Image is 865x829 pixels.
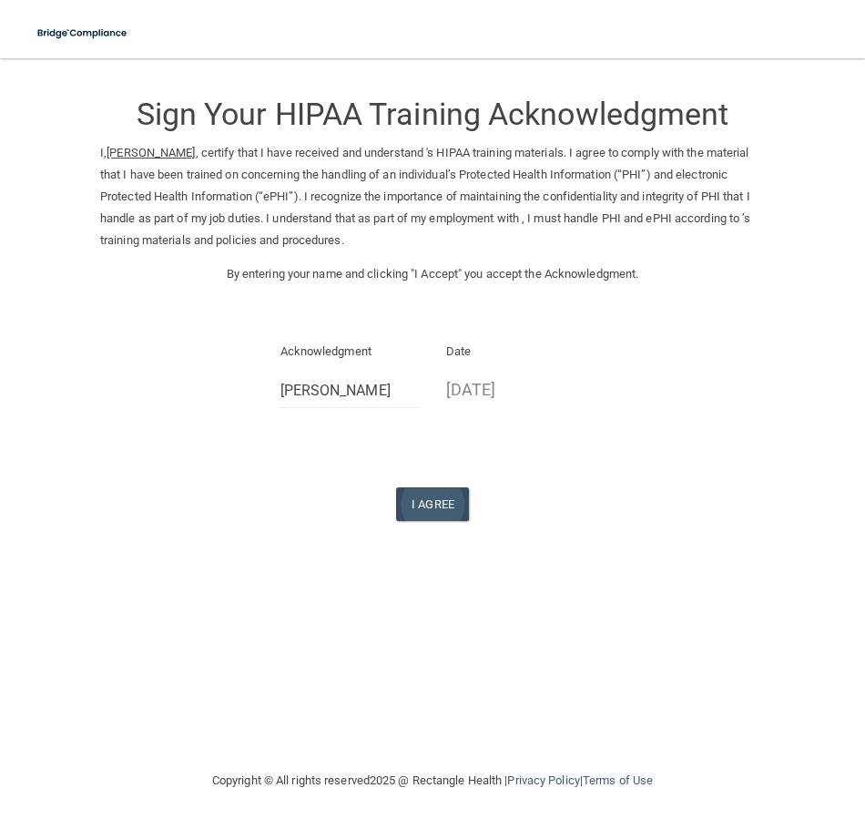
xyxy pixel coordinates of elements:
p: By entering your name and clicking "I Accept" you accept the Acknowledgment. [100,263,765,285]
p: I, , certify that I have received and understand 's HIPAA training materials. I agree to comply w... [100,142,765,251]
p: Date [446,341,585,363]
a: Terms of Use [583,773,653,787]
div: Copyright © All rights reserved 2025 @ Rectangle Health | | [100,752,765,810]
h3: Sign Your HIPAA Training Acknowledgment [100,97,765,131]
a: Privacy Policy [507,773,579,787]
input: Full Name [280,374,420,408]
img: bridge_compliance_login_screen.278c3ca4.svg [27,15,138,52]
button: I Agree [396,487,469,521]
p: Acknowledgment [280,341,420,363]
ins: [PERSON_NAME] [107,146,195,159]
p: [DATE] [446,374,585,404]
